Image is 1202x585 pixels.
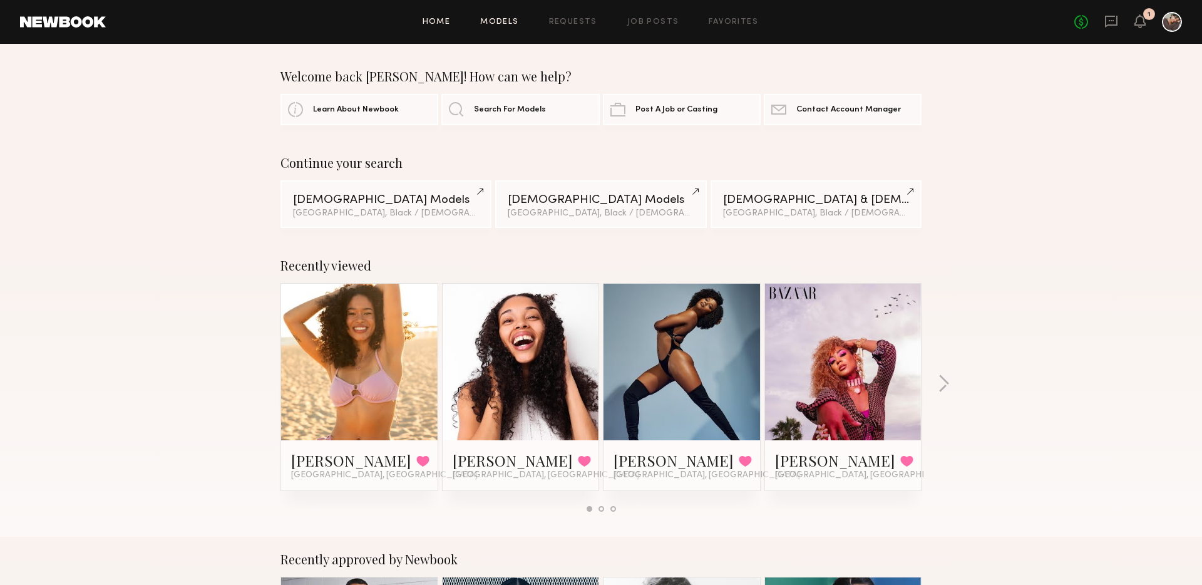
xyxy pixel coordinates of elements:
a: [DEMOGRAPHIC_DATA] Models[GEOGRAPHIC_DATA], Black / [DEMOGRAPHIC_DATA] [280,180,491,228]
a: Contact Account Manager [764,94,922,125]
span: Contact Account Manager [796,106,901,114]
div: 1 [1148,11,1151,18]
a: [PERSON_NAME] [291,450,411,470]
a: Search For Models [441,94,599,125]
span: [GEOGRAPHIC_DATA], [GEOGRAPHIC_DATA] [453,470,639,480]
a: [DEMOGRAPHIC_DATA] Models[GEOGRAPHIC_DATA], Black / [DEMOGRAPHIC_DATA] [495,180,706,228]
a: Favorites [709,18,758,26]
div: Continue your search [280,155,922,170]
span: Post A Job or Casting [635,106,717,114]
a: Post A Job or Casting [603,94,761,125]
a: [PERSON_NAME] [453,450,573,470]
a: Job Posts [627,18,679,26]
a: Models [480,18,518,26]
a: Requests [549,18,597,26]
div: Recently approved by Newbook [280,552,922,567]
a: [DEMOGRAPHIC_DATA] & [DEMOGRAPHIC_DATA] Models[GEOGRAPHIC_DATA], Black / [DEMOGRAPHIC_DATA] [711,180,922,228]
div: [GEOGRAPHIC_DATA], Black / [DEMOGRAPHIC_DATA] [723,209,909,218]
span: Learn About Newbook [313,106,399,114]
div: [DEMOGRAPHIC_DATA] Models [293,194,479,206]
span: [GEOGRAPHIC_DATA], [GEOGRAPHIC_DATA] [775,470,962,480]
a: [PERSON_NAME] [614,450,734,470]
a: Learn About Newbook [280,94,438,125]
div: Recently viewed [280,258,922,273]
div: Welcome back [PERSON_NAME]! How can we help? [280,69,922,84]
span: [GEOGRAPHIC_DATA], [GEOGRAPHIC_DATA] [291,470,478,480]
div: [GEOGRAPHIC_DATA], Black / [DEMOGRAPHIC_DATA] [508,209,694,218]
div: [GEOGRAPHIC_DATA], Black / [DEMOGRAPHIC_DATA] [293,209,479,218]
a: [PERSON_NAME] [775,450,895,470]
div: [DEMOGRAPHIC_DATA] & [DEMOGRAPHIC_DATA] Models [723,194,909,206]
div: [DEMOGRAPHIC_DATA] Models [508,194,694,206]
span: [GEOGRAPHIC_DATA], [GEOGRAPHIC_DATA] [614,470,800,480]
span: Search For Models [474,106,546,114]
a: Home [423,18,451,26]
